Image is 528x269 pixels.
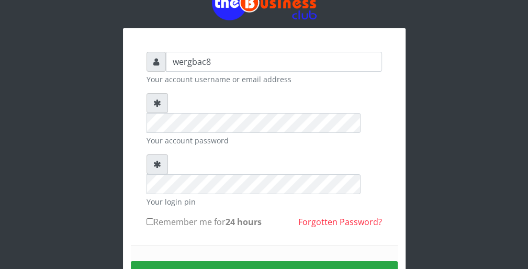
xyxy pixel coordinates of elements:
a: Forgotten Password? [298,216,382,228]
input: Remember me for24 hours [147,218,153,225]
small: Your login pin [147,196,382,207]
b: 24 hours [226,216,262,228]
label: Remember me for [147,216,262,228]
small: Your account username or email address [147,74,382,85]
input: Username or email address [166,52,382,72]
small: Your account password [147,135,382,146]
